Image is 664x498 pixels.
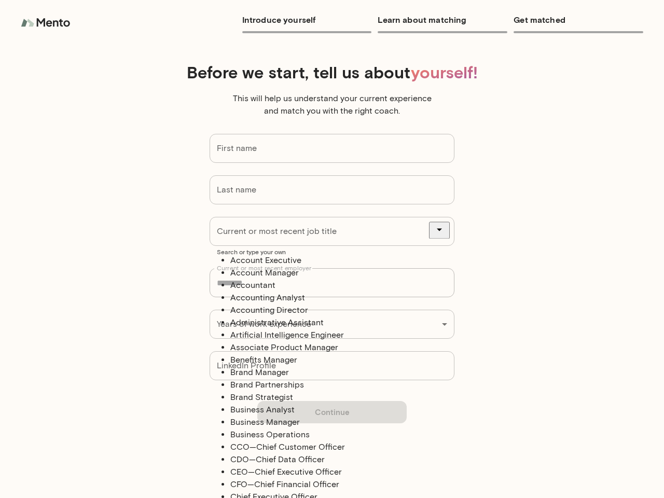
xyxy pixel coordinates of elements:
[230,279,454,292] li: Accountant
[230,292,454,304] li: Accounting Analyst
[230,453,454,466] li: CDO—Chief Data Officer
[230,254,454,267] li: Account Executive
[230,341,454,354] li: Associate Product Manager
[230,466,454,478] li: CEO—Chief Executive Officer
[230,416,454,428] li: Business Manager
[230,478,454,491] li: CFO—Chief Financial Officer
[230,428,454,441] li: Business Operations
[230,391,454,404] li: Brand Strategist
[21,12,73,33] img: logo
[411,62,478,82] span: yourself!
[230,316,454,329] li: Administrative Assistant
[230,329,454,341] li: Artificial Intelligence Engineer
[230,366,454,379] li: Brand Manager
[230,304,454,316] li: Accounting Director
[242,12,372,27] h6: Introduce yourself
[230,404,454,416] li: Business Analyst
[29,62,635,82] h4: Before we start, tell us about
[230,379,454,391] li: Brand Partnerships
[429,222,450,239] button: Close
[230,267,454,279] li: Account Manager
[230,441,454,453] li: CCO—Chief Customer Officer
[378,12,507,27] h6: Learn about matching
[230,354,454,366] li: Benefits Manager
[228,92,436,117] p: This will help us understand your current experience and match you with the right coach.
[514,12,643,27] h6: Get matched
